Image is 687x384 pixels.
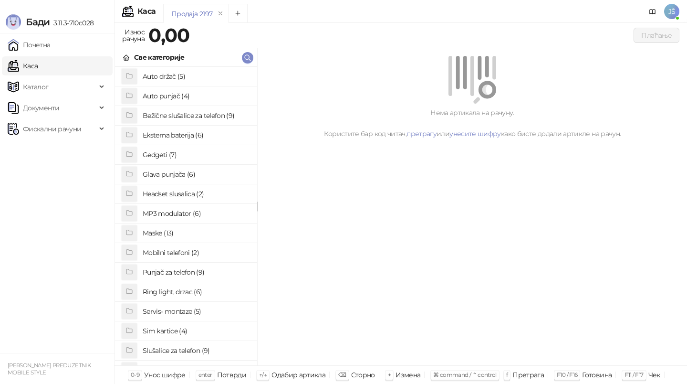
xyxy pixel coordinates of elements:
span: F10 / F16 [557,371,577,378]
div: grid [115,67,257,365]
h4: MP3 modulator (6) [143,206,250,221]
span: ⌫ [338,371,346,378]
h4: Auto držač (5) [143,69,250,84]
span: 3.11.3-710c028 [50,19,94,27]
h4: Ring light, drzac (6) [143,284,250,299]
button: Плаћање [634,28,679,43]
a: унесите шифру [449,129,501,138]
h4: Eksterna baterija (6) [143,128,250,143]
strong: 0,00 [148,23,189,47]
span: 0-9 [131,371,139,378]
h4: Bežične slušalice za telefon (9) [143,108,250,123]
div: Каса [137,8,156,15]
div: Продаја 2197 [171,9,212,19]
button: Add tab [229,4,248,23]
small: [PERSON_NAME] PREDUZETNIK MOBILE STYLE [8,362,91,376]
div: Сторно [351,369,375,381]
span: Фискални рачуни [23,119,81,139]
span: F11 / F17 [625,371,643,378]
div: Одабир артикла [271,369,325,381]
img: Logo [6,14,21,30]
h4: Mobilni telefoni (2) [143,245,250,260]
h4: Sim kartice (4) [143,323,250,339]
a: Почетна [8,35,51,54]
h4: Headset slusalica (2) [143,186,250,202]
div: Измена [396,369,420,381]
span: JŠ [664,4,679,19]
h4: Slušalice za telefon (9) [143,343,250,358]
a: Каса [8,56,38,75]
div: Готовина [582,369,612,381]
span: + [388,371,391,378]
span: ⌘ command / ⌃ control [433,371,497,378]
div: Нема артикала на рачуну. Користите бар код читач, или како бисте додали артикле на рачун. [269,107,676,139]
span: enter [198,371,212,378]
span: Бади [26,16,50,28]
a: претрагу [406,129,437,138]
div: Претрага [512,369,544,381]
span: f [506,371,508,378]
div: Потврди [217,369,247,381]
div: Унос шифре [144,369,186,381]
div: Чек [648,369,660,381]
div: Све категорије [134,52,184,63]
h4: Maske (13) [143,225,250,241]
span: Каталог [23,77,49,96]
a: Документација [645,4,660,19]
button: remove [214,10,227,18]
span: ↑/↓ [259,371,267,378]
h4: Glava punjača (6) [143,167,250,182]
h4: Punjač za telefon (9) [143,265,250,280]
h4: Servis- montaze (5) [143,304,250,319]
span: Документи [23,98,59,117]
h4: Gedgeti (7) [143,147,250,162]
div: Износ рачуна [120,26,146,45]
h4: Staklo za telefon (7) [143,363,250,378]
h4: Auto punjač (4) [143,88,250,104]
